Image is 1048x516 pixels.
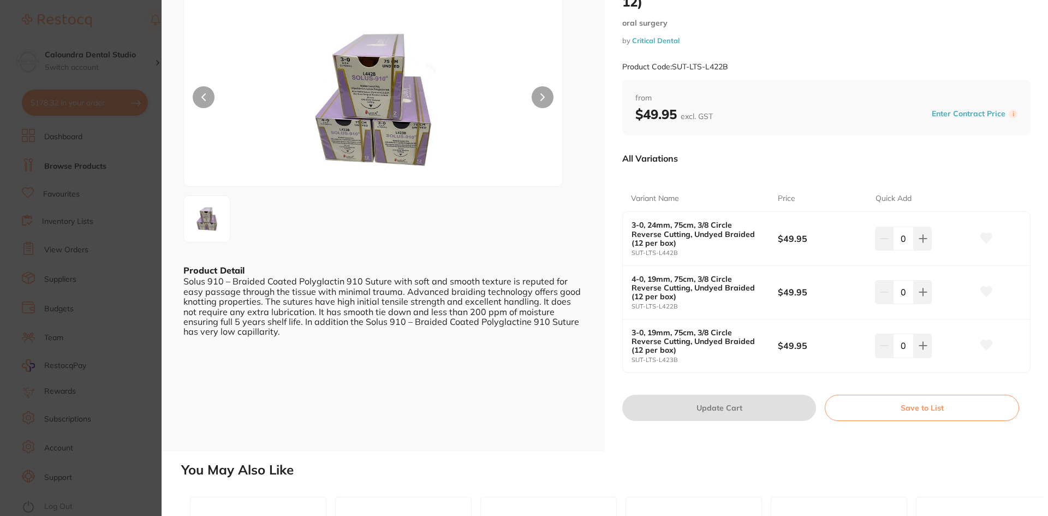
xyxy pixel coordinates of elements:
b: $49.95 [635,106,713,122]
small: SUT-LTS-L423B [632,357,778,364]
button: Enter Contract Price [928,109,1009,119]
img: cy5qcGc [260,14,487,186]
small: Product Code: SUT-LTS-L422B [622,62,728,72]
b: $49.95 [778,286,866,298]
img: cy5qcGc [187,199,227,239]
small: SUT-LTS-L442B [632,250,778,257]
small: oral surgery [622,19,1031,28]
b: $49.95 [778,340,866,352]
p: Price [778,193,795,204]
small: SUT-LTS-L422B [632,303,778,310]
label: i [1009,110,1017,118]
a: Critical Dental [632,36,680,45]
b: 4-0, 19mm, 75cm, 3/8 Circle Reverse Cutting, Undyed Braided (12 per box) [632,275,763,301]
span: from [635,93,1017,104]
b: 3-0, 19mm, 75cm, 3/8 Circle Reverse Cutting, Undyed Braided (12 per box) [632,328,763,354]
span: excl. GST [681,111,713,121]
p: All Variations [622,153,678,164]
small: by [622,37,1031,45]
p: Variant Name [631,193,679,204]
b: $49.95 [778,233,866,245]
b: 3-0, 24mm, 75cm, 3/8 Circle Reverse Cutting, Undyed Braided (12 per box) [632,221,763,247]
b: Product Detail [183,265,245,276]
p: Quick Add [876,193,912,204]
button: Update Cart [622,395,816,421]
h2: You May Also Like [181,462,1044,478]
button: Save to List [825,395,1019,421]
div: Solus 910 – Braided Coated Polyglactin 910 Suture with soft and smooth texture is reputed for eas... [183,276,583,336]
